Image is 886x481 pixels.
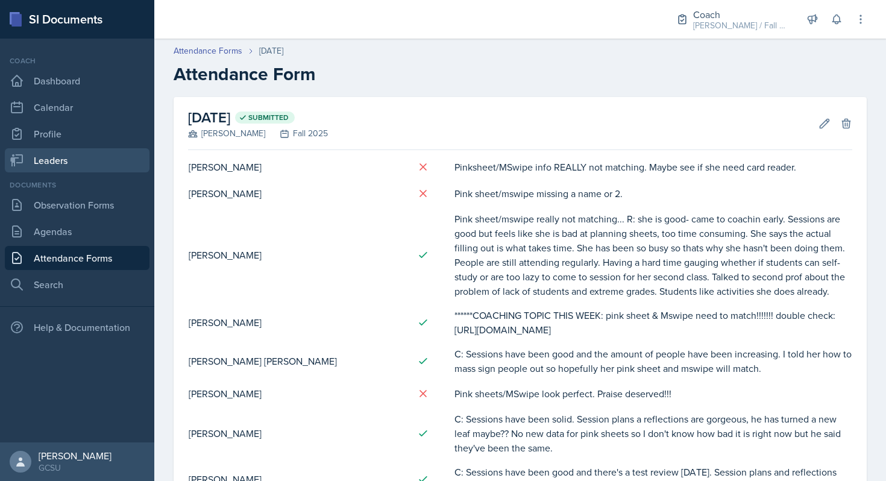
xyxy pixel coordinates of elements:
[39,450,112,462] div: [PERSON_NAME]
[188,342,407,380] td: [PERSON_NAME] [PERSON_NAME]
[5,55,149,66] div: Coach
[454,207,852,303] td: Pink sheet/mswipe really not matching... R: she is good- came to coachin early. Sessions are good...
[5,219,149,244] a: Agendas
[5,95,149,119] a: Calendar
[248,113,289,122] span: Submitted
[454,380,852,407] td: Pink sheets/MSwipe look perfect. Praise deserved!!!
[188,107,328,128] h2: [DATE]
[188,180,407,207] td: [PERSON_NAME]
[174,45,242,57] a: Attendance Forms
[188,127,328,140] div: [PERSON_NAME] Fall 2025
[5,246,149,270] a: Attendance Forms
[5,272,149,297] a: Search
[5,193,149,217] a: Observation Forms
[454,407,852,460] td: C: Sessions have been solid. Session plans a reflections are gorgeous, he has turned a new leaf m...
[5,69,149,93] a: Dashboard
[5,122,149,146] a: Profile
[454,180,852,207] td: Pink sheet/mswipe missing a name or 2.
[174,63,867,85] h2: Attendance Form
[5,180,149,190] div: Documents
[454,154,852,180] td: Pinksheet/MSwipe info REALLY not matching. Maybe see if she need card reader.
[693,19,790,32] div: [PERSON_NAME] / Fall 2025
[693,7,790,22] div: Coach
[188,207,407,303] td: [PERSON_NAME]
[259,45,283,57] div: [DATE]
[39,462,112,474] div: GCSU
[188,303,407,342] td: [PERSON_NAME]
[5,315,149,339] div: Help & Documentation
[188,407,407,460] td: [PERSON_NAME]
[454,342,852,380] td: C: Sessions have been good and the amount of people have been increasing. I told her how to mass ...
[188,380,407,407] td: [PERSON_NAME]
[5,148,149,172] a: Leaders
[454,303,852,342] td: ******COACHING TOPIC THIS WEEK: pink sheet & Mswipe need to match!!!!!!! double check: [URL][DOMA...
[188,154,407,180] td: [PERSON_NAME]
